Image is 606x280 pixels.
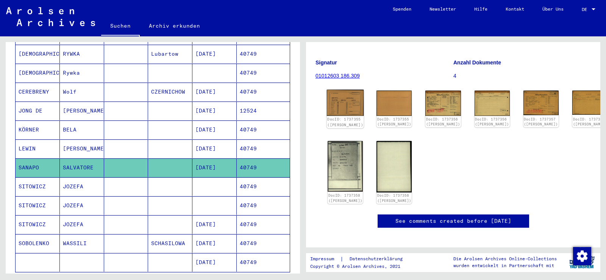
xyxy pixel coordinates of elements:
mat-cell: RYWKA [60,45,104,63]
mat-cell: LEWIN [16,139,60,158]
mat-cell: Rywka [60,64,104,82]
mat-cell: [DEMOGRAPHIC_DATA] [16,64,60,82]
span: DE [582,7,590,12]
a: Archiv erkunden [140,17,209,35]
a: DocID: 1737355 ([PERSON_NAME]) [377,117,411,127]
p: Die Arolsen Archives Online-Collections [453,255,557,262]
mat-cell: 40749 [237,234,290,253]
mat-cell: 40749 [237,215,290,234]
mat-cell: WASSILI [60,234,104,253]
mat-cell: [DATE] [192,234,237,253]
mat-cell: 40749 [237,64,290,82]
a: DocID: 1737355 ([PERSON_NAME]) [327,117,363,127]
mat-cell: SITOWICZ [16,196,60,215]
mat-cell: KÖRNER [16,120,60,139]
p: wurden entwickelt in Partnerschaft mit [453,262,557,269]
a: 01012603 186.309 [315,73,360,79]
mat-cell: [PERSON_NAME] [60,139,104,158]
img: 002.jpg [475,91,510,116]
mat-cell: BELA [60,120,104,139]
mat-cell: 40749 [237,139,290,158]
img: 002.jpg [376,91,412,116]
a: See comments created before [DATE] [395,217,511,225]
mat-cell: [DATE] [192,215,237,234]
mat-cell: CZERNICHOW [148,83,192,101]
mat-cell: [DATE] [192,83,237,101]
img: 001.jpg [327,90,364,116]
mat-cell: [DEMOGRAPHIC_DATA] [16,45,60,63]
a: DocID: 1737357 ([PERSON_NAME]) [524,117,558,127]
a: DocID: 1737358 ([PERSON_NAME]) [328,193,362,203]
mat-cell: SALVATORE [60,158,104,177]
b: Signatur [315,59,337,66]
a: DocID: 1737356 ([PERSON_NAME]) [475,117,509,127]
mat-cell: [DATE] [192,158,237,177]
mat-cell: 40749 [237,158,290,177]
div: Zustimmung ändern [573,247,591,265]
mat-cell: JOZEFA [60,215,104,234]
mat-cell: SITOWICZ [16,215,60,234]
mat-cell: JOZEFA [60,196,104,215]
mat-cell: [DATE] [192,45,237,63]
mat-cell: 12524 [237,102,290,120]
mat-cell: [DATE] [192,102,237,120]
img: yv_logo.png [568,253,596,272]
mat-cell: 40749 [237,196,290,215]
img: Zustimmung ändern [573,247,591,265]
img: 002.jpg [376,141,412,192]
img: Arolsen_neg.svg [6,7,95,26]
mat-cell: JOZEFA [60,177,104,196]
a: DocID: 1737358 ([PERSON_NAME]) [377,193,411,203]
mat-cell: 40749 [237,83,290,101]
mat-cell: [DATE] [192,139,237,158]
div: | [310,255,412,263]
b: Anzahl Dokumente [453,59,501,66]
a: Datenschutzerklärung [344,255,412,263]
mat-cell: [DATE] [192,120,237,139]
mat-cell: 40749 [237,120,290,139]
p: Copyright © Arolsen Archives, 2021 [310,263,412,270]
mat-cell: 40749 [237,177,290,196]
img: 001.jpg [523,91,559,115]
mat-cell: SANAPO [16,158,60,177]
mat-cell: SITOWICZ [16,177,60,196]
mat-cell: 40749 [237,45,290,63]
mat-cell: [DATE] [192,253,237,272]
a: Impressum [310,255,340,263]
img: 001.jpg [425,91,461,116]
p: 4 [453,72,591,80]
mat-cell: JONG DE [16,102,60,120]
mat-cell: Lubartow [148,45,192,63]
mat-cell: 40749 [237,253,290,272]
mat-cell: SCHASILOWA [148,234,192,253]
a: Suchen [101,17,140,36]
mat-cell: [PERSON_NAME] [60,102,104,120]
a: DocID: 1737356 ([PERSON_NAME]) [426,117,460,127]
mat-cell: SOBOLENKO [16,234,60,253]
img: 001.jpg [328,141,363,192]
mat-cell: Wolf [60,83,104,101]
mat-cell: CEREBRENY [16,83,60,101]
